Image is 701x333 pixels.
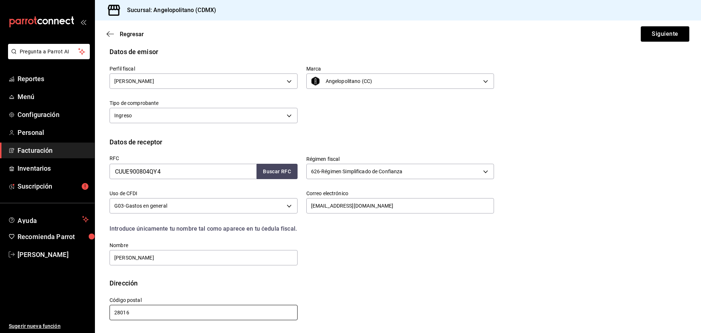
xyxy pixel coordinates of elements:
label: Marca [306,66,494,71]
span: Angelopolitano (CC) [326,77,372,85]
span: Recomienda Parrot [18,232,89,242]
label: RFC [110,156,298,161]
label: Uso de CFDI [110,191,298,196]
span: Reportes [18,74,89,84]
span: Pregunta a Parrot AI [20,48,78,56]
label: Nombre [110,243,298,248]
div: Datos de emisor [110,47,158,57]
button: Siguiente [641,26,689,42]
div: [PERSON_NAME] [110,73,298,89]
label: Perfil fiscal [110,66,298,71]
label: Tipo de comprobante [110,101,298,106]
img: LOGO.png [311,77,320,86]
input: Obligatorio [110,305,298,320]
div: Datos de receptor [110,137,162,147]
span: Personal [18,128,89,137]
label: Correo electrónico [306,191,494,196]
span: 626 - Régimen Simplificado de Confianza [311,168,403,175]
span: Suscripción [18,181,89,191]
span: Ingreso [114,112,132,119]
span: Inventarios [18,163,89,173]
span: Sugerir nueva función [9,322,89,330]
span: G03 - Gastos en general [114,202,167,209]
span: Regresar [120,31,144,38]
button: Regresar [107,31,144,38]
span: Configuración [18,110,89,120]
button: open_drawer_menu [80,19,86,25]
button: Pregunta a Parrot AI [8,44,90,59]
div: Dirección [110,278,138,288]
h3: Sucursal: Angelopolitano (CDMX) [121,6,216,15]
span: Menú [18,92,89,102]
div: Introduce únicamente tu nombre tal como aparece en tu ćedula fiscal. [110,224,494,233]
label: Código postal [110,298,298,303]
span: [PERSON_NAME] [18,250,89,260]
a: Pregunta a Parrot AI [5,53,90,61]
span: Facturación [18,145,89,155]
button: Buscar RFC [257,164,298,179]
span: Ayuda [18,215,79,224]
label: Régimen fiscal [306,156,494,162]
